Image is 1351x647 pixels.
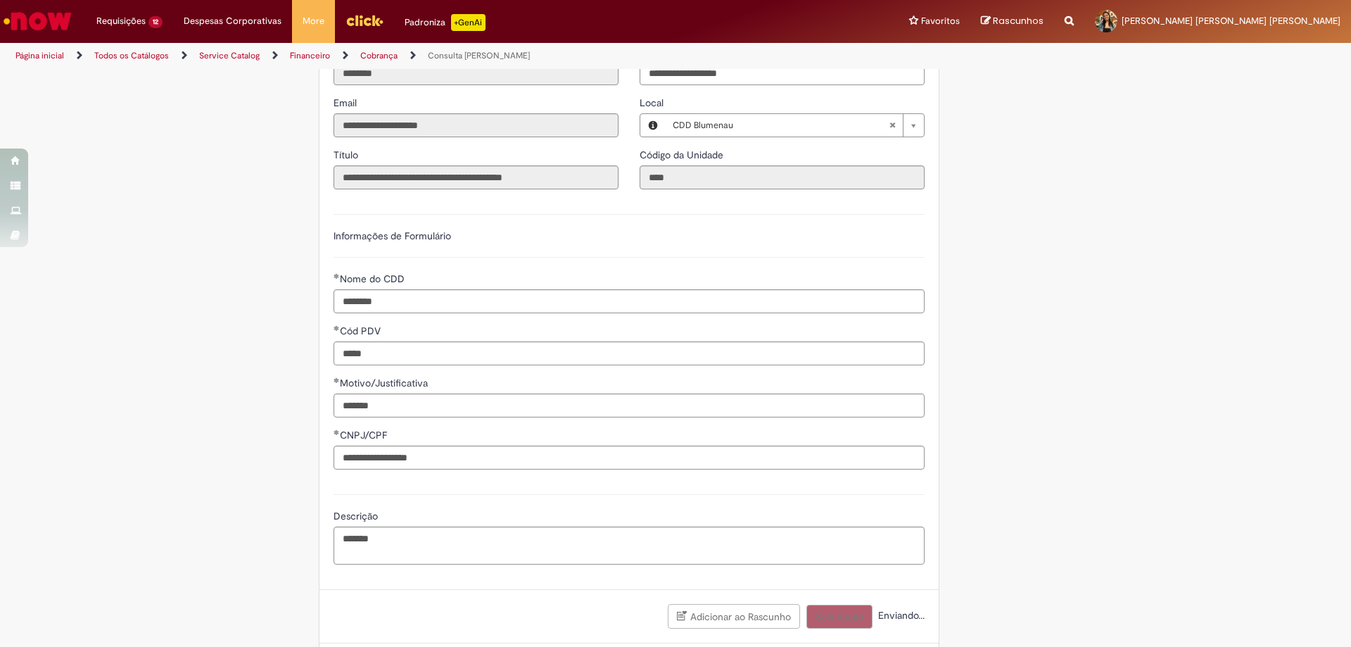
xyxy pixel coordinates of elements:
label: Somente leitura - Email [334,96,360,110]
a: CDD BlumenauLimpar campo Local [666,114,924,137]
input: Telefone de Contato [640,61,925,85]
span: CNPJ/CPF [340,429,390,441]
a: Financeiro [290,50,330,61]
input: Cód PDV [334,341,925,365]
label: Somente leitura - Código da Unidade [640,148,726,162]
span: Obrigatório Preenchido [334,377,340,383]
span: Obrigatório Preenchido [334,325,340,331]
p: +GenAi [451,14,486,31]
span: Requisições [96,14,146,28]
span: Descrição [334,510,381,522]
input: Email [334,113,619,137]
input: ID [334,61,619,85]
span: Motivo/Justificativa [340,377,431,389]
img: click_logo_yellow_360x200.png [345,10,383,31]
input: CNPJ/CPF [334,446,925,470]
span: [PERSON_NAME] [PERSON_NAME] [PERSON_NAME] [1122,15,1340,27]
img: ServiceNow [1,7,74,35]
input: Motivo/Justificativa [334,394,925,417]
span: More [303,14,324,28]
label: Somente leitura - Título [334,148,361,162]
span: Somente leitura - Email [334,96,360,109]
textarea: Descrição [334,527,925,565]
input: Nome do CDD [334,289,925,313]
span: Cód PDV [340,325,383,337]
span: Nome do CDD [340,272,407,285]
a: Service Catalog [199,50,260,61]
span: Rascunhos [993,14,1044,27]
span: Enviando... [875,609,925,622]
span: Favoritos [921,14,960,28]
label: Informações de Formulário [334,230,451,242]
span: Obrigatório Preenchido [334,429,340,435]
span: Somente leitura - Título [334,149,361,161]
span: Local [640,96,666,109]
a: Cobrança [360,50,398,61]
abbr: Limpar campo Local [882,114,903,137]
button: Local, Visualizar este registro CDD Blumenau [640,114,666,137]
input: Código da Unidade [640,165,925,189]
span: CDD Blumenau [673,114,889,137]
a: Página inicial [15,50,64,61]
span: Somente leitura - Código da Unidade [640,149,726,161]
a: Rascunhos [981,15,1044,28]
input: Título [334,165,619,189]
a: Todos os Catálogos [94,50,169,61]
span: 12 [148,16,163,28]
a: Consulta [PERSON_NAME] [428,50,530,61]
ul: Trilhas de página [11,43,890,69]
span: Obrigatório Preenchido [334,273,340,279]
div: Padroniza [405,14,486,31]
span: Despesas Corporativas [184,14,281,28]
